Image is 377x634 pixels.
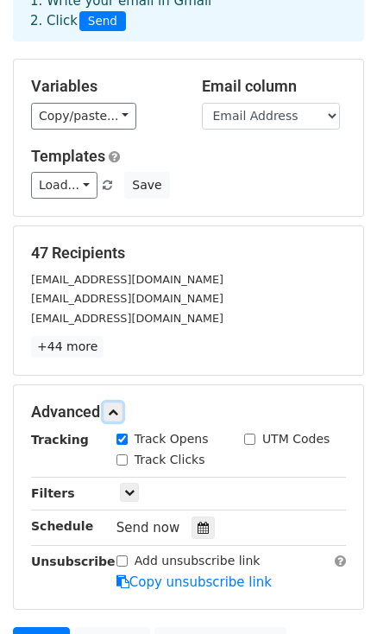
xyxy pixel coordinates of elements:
span: Send [79,11,126,32]
strong: Unsubscribe [31,555,116,568]
strong: Filters [31,486,75,500]
small: [EMAIL_ADDRESS][DOMAIN_NAME] [31,273,223,286]
a: Load... [31,172,97,199]
label: UTM Codes [262,430,330,448]
iframe: Chat Widget [291,551,377,634]
a: Templates [31,147,105,165]
strong: Schedule [31,519,93,533]
small: [EMAIL_ADDRESS][DOMAIN_NAME] [31,312,223,325]
button: Save [124,172,169,199]
span: Send now [116,520,180,536]
h5: 47 Recipients [31,244,346,263]
label: Add unsubscribe link [135,552,261,570]
small: [EMAIL_ADDRESS][DOMAIN_NAME] [31,292,223,305]
h5: Advanced [31,403,346,422]
label: Track Clicks [135,451,205,469]
h5: Variables [31,77,176,96]
h5: Email column [202,77,347,96]
strong: Tracking [31,433,89,447]
a: Copy/paste... [31,103,136,130]
a: +44 more [31,336,104,358]
a: Copy unsubscribe link [116,574,272,590]
label: Track Opens [135,430,209,448]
